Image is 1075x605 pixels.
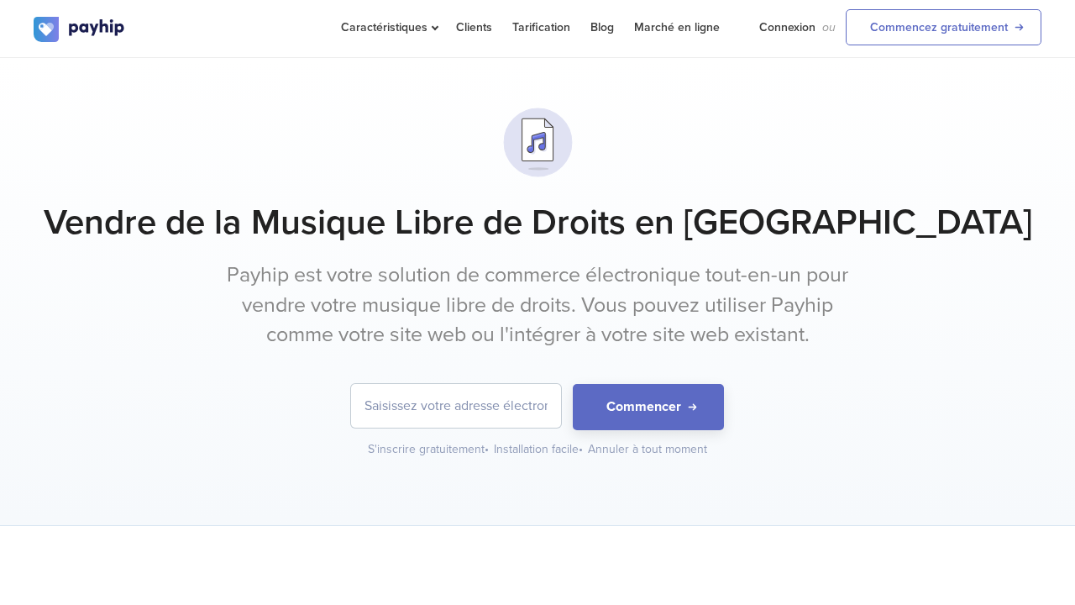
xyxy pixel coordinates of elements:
p: Payhip est votre solution de commerce électronique tout-en-un pour vendre votre musique libre de ... [223,260,852,350]
button: Commencer [573,384,724,430]
span: • [579,442,583,456]
input: Saisissez votre adresse électronique [351,384,561,428]
span: • [485,442,489,456]
div: S'inscrire gratuitement [368,441,490,458]
span: Caractéristiques [341,20,436,34]
div: Installation facile [494,441,585,458]
div: Annuler à tout moment [588,441,707,458]
a: Commencez gratuitement [846,9,1041,45]
img: logo.svg [34,17,126,42]
h1: Vendre de la Musique Libre de Droits en [GEOGRAPHIC_DATA] [34,202,1041,244]
img: svg+xml;utf8,%3Csvg%20viewBox%3D%220%200%20100%20100%22%20xmlns%3D%22http%3A%2F%2Fwww.w3.org%2F20... [496,100,580,185]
